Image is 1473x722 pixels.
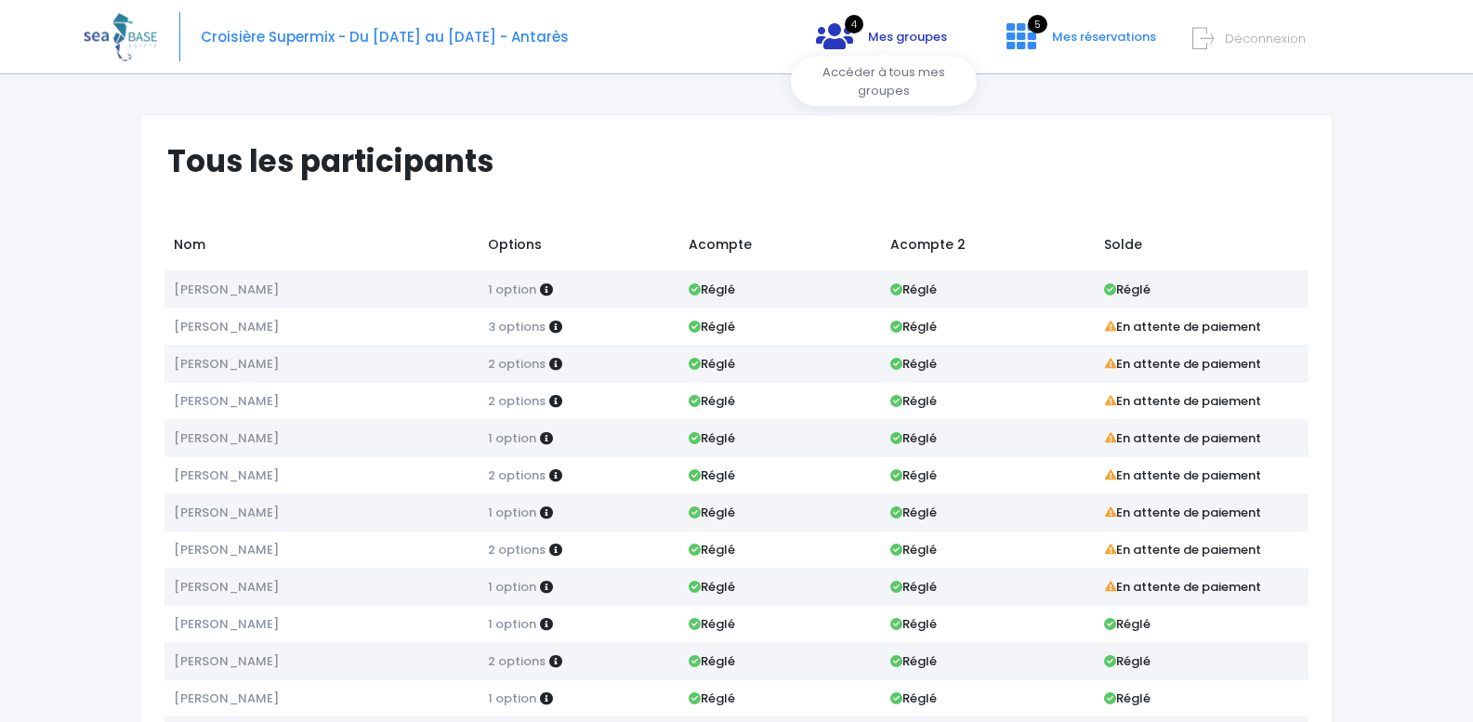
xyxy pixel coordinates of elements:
strong: Réglé [890,355,937,373]
td: Acompte 2 [881,226,1095,270]
strong: Réglé [890,429,937,447]
strong: Réglé [1104,689,1151,707]
span: 2 options [488,355,546,373]
span: Mes groupes [868,28,947,46]
span: 1 option [488,615,536,633]
strong: En attente de paiement [1104,392,1262,410]
strong: Réglé [890,281,937,298]
strong: Réglé [689,689,735,707]
strong: Réglé [890,578,937,596]
span: 1 option [488,578,536,596]
span: [PERSON_NAME] [174,392,279,410]
strong: Réglé [689,466,735,484]
strong: En attente de paiement [1104,578,1262,596]
strong: En attente de paiement [1104,355,1262,373]
strong: Réglé [1104,281,1151,298]
strong: Réglé [689,541,735,558]
a: 4 Mes groupes [801,34,962,52]
div: Accéder à tous mes groupes [791,57,977,106]
span: [PERSON_NAME] [174,429,279,447]
span: [PERSON_NAME] [174,541,279,558]
span: 5 [1028,15,1047,33]
strong: Réglé [890,392,937,410]
span: 1 option [488,504,536,521]
strong: Réglé [689,504,735,521]
td: Nom [164,226,479,270]
span: [PERSON_NAME] [174,318,279,335]
span: Mes réservations [1052,28,1156,46]
strong: En attente de paiement [1104,541,1262,558]
strong: Réglé [689,615,735,633]
td: Acompte [680,226,881,270]
span: 2 options [488,652,546,670]
span: [PERSON_NAME] [174,504,279,521]
span: [PERSON_NAME] [174,466,279,484]
strong: Réglé [689,392,735,410]
td: Options [479,226,679,270]
strong: En attente de paiement [1104,429,1262,447]
strong: Réglé [689,652,735,670]
span: Croisière Supermix - Du [DATE] au [DATE] - Antarès [201,27,569,46]
span: [PERSON_NAME] [174,281,279,298]
strong: Réglé [689,578,735,596]
strong: Réglé [689,429,735,447]
strong: En attente de paiement [1104,318,1262,335]
strong: Réglé [689,318,735,335]
span: [PERSON_NAME] [174,355,279,373]
strong: Réglé [890,652,937,670]
strong: Réglé [890,541,937,558]
span: [PERSON_NAME] [174,652,279,670]
strong: Réglé [890,689,937,707]
strong: Réglé [890,466,937,484]
strong: En attente de paiement [1104,504,1262,521]
a: 5 Mes réservations [992,34,1167,52]
span: 2 options [488,392,546,410]
span: 1 option [488,429,536,447]
span: Déconnexion [1225,30,1306,47]
span: 1 option [488,281,536,298]
span: 3 options [488,318,546,335]
td: Solde [1095,226,1309,270]
strong: Réglé [689,355,735,373]
span: 1 option [488,689,536,707]
span: [PERSON_NAME] [174,615,279,633]
span: [PERSON_NAME] [174,578,279,596]
span: [PERSON_NAME] [174,689,279,707]
strong: Réglé [890,504,937,521]
strong: Réglé [1104,615,1151,633]
strong: Réglé [890,318,937,335]
strong: Réglé [1104,652,1151,670]
h1: Tous les participants [167,143,1322,179]
span: 2 options [488,541,546,558]
strong: En attente de paiement [1104,466,1262,484]
strong: Réglé [689,281,735,298]
span: 4 [845,15,863,33]
span: 2 options [488,466,546,484]
strong: Réglé [890,615,937,633]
